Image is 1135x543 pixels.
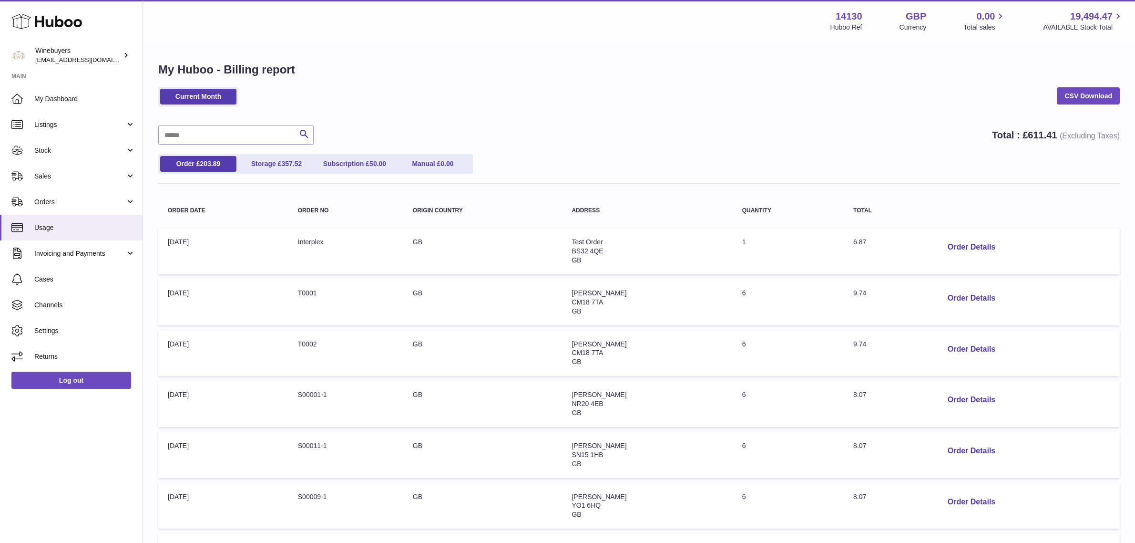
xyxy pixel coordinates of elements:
[403,198,562,223] th: Origin Country
[158,279,288,325] td: [DATE]
[281,160,302,167] span: 357.52
[158,483,288,529] td: [DATE]
[572,247,603,255] span: BS32 4QE
[572,451,603,459] span: SN15 1HB
[977,10,995,23] span: 0.00
[572,307,581,315] span: GB
[34,94,135,104] span: My Dashboard
[200,160,220,167] span: 203.89
[572,238,603,246] span: Test Order
[288,228,403,274] td: Interplex
[160,89,236,104] a: Current Month
[160,156,236,172] a: Order £203.89
[733,381,844,427] td: 6
[853,493,866,501] span: 8.07
[11,372,131,389] a: Log out
[34,326,135,335] span: Settings
[403,381,562,427] td: GB
[34,198,125,207] span: Orders
[733,279,844,325] td: 6
[288,381,403,427] td: S00001-1
[34,120,125,129] span: Listings
[158,62,1120,77] h1: My Huboo - Billing report
[1043,10,1124,32] a: 19,494.47 AVAILABLE Stock Total
[288,279,403,325] td: T0001
[572,409,581,417] span: GB
[288,483,403,529] td: S00009-1
[34,223,135,232] span: Usage
[562,198,732,223] th: Address
[572,289,626,297] span: [PERSON_NAME]
[853,442,866,449] span: 8.07
[853,238,866,246] span: 6.87
[158,198,288,223] th: Order Date
[369,160,386,167] span: 50.00
[403,330,562,376] td: GB
[906,10,926,23] strong: GBP
[572,298,603,306] span: CM18 7TA
[572,256,581,264] span: GB
[440,160,453,167] span: 0.00
[572,400,603,407] span: NR20 4EB
[572,391,626,398] span: [PERSON_NAME]
[940,340,1003,359] button: Order Details
[288,432,403,478] td: S00011-1
[34,172,125,181] span: Sales
[853,289,866,297] span: 9.74
[853,340,866,348] span: 9.74
[572,340,626,348] span: [PERSON_NAME]
[963,23,1006,32] span: Total sales
[733,228,844,274] td: 1
[317,156,393,172] a: Subscription £50.00
[158,432,288,478] td: [DATE]
[1060,132,1120,140] span: (Excluding Taxes)
[395,156,471,172] a: Manual £0.00
[403,483,562,529] td: GB
[11,48,26,63] img: internalAdmin-14130@internal.huboo.com
[830,23,862,32] div: Huboo Ref
[1070,10,1113,23] span: 19,494.47
[34,301,135,310] span: Channels
[963,10,1006,32] a: 0.00 Total sales
[1043,23,1124,32] span: AVAILABLE Stock Total
[900,23,927,32] div: Currency
[733,483,844,529] td: 6
[34,275,135,284] span: Cases
[940,238,1003,257] button: Order Details
[158,381,288,427] td: [DATE]
[572,358,581,365] span: GB
[572,442,626,449] span: [PERSON_NAME]
[940,492,1003,512] button: Order Details
[572,511,581,518] span: GB
[572,493,626,501] span: [PERSON_NAME]
[853,391,866,398] span: 8.07
[733,432,844,478] td: 6
[1057,87,1120,104] a: CSV Download
[733,198,844,223] th: Quantity
[940,289,1003,308] button: Order Details
[34,146,125,155] span: Stock
[844,198,930,223] th: Total
[403,228,562,274] td: GB
[34,249,125,258] span: Invoicing and Payments
[34,352,135,361] span: Returns
[572,501,601,509] span: YO1 6HQ
[733,330,844,376] td: 6
[288,330,403,376] td: T0002
[238,156,315,172] a: Storage £357.52
[992,130,1120,140] strong: Total : £
[35,46,121,64] div: Winebuyers
[158,228,288,274] td: [DATE]
[403,279,562,325] td: GB
[158,330,288,376] td: [DATE]
[288,198,403,223] th: Order no
[836,10,862,23] strong: 14130
[572,349,603,356] span: CM18 7TA
[1028,130,1057,140] span: 611.41
[940,390,1003,410] button: Order Details
[572,460,581,468] span: GB
[403,432,562,478] td: GB
[35,56,140,63] span: [EMAIL_ADDRESS][DOMAIN_NAME]
[940,441,1003,461] button: Order Details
